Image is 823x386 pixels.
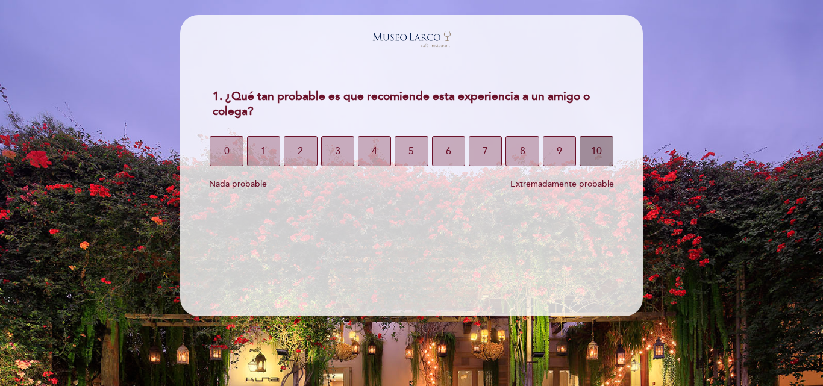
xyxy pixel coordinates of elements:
[224,134,230,168] span: 0
[408,134,414,168] span: 5
[298,134,303,168] span: 2
[446,134,451,168] span: 6
[210,136,243,166] button: 0
[335,134,340,168] span: 3
[261,134,266,168] span: 1
[247,136,280,166] button: 1
[557,134,562,168] span: 9
[520,134,525,168] span: 8
[432,136,465,166] button: 6
[203,82,619,126] div: 1. ¿Qué tan probable es que recomiende esta experiencia a un amigo o colega?
[469,136,502,166] button: 7
[483,134,488,168] span: 7
[209,179,267,189] span: Nada probable
[321,136,354,166] button: 3
[510,179,614,189] span: Extremadamente probable
[591,134,602,168] span: 10
[580,136,613,166] button: 10
[358,136,391,166] button: 4
[543,136,576,166] button: 9
[395,136,428,166] button: 5
[284,136,317,166] button: 2
[505,136,539,166] button: 8
[372,134,377,168] span: 4
[369,27,454,51] img: header_1644011960.png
